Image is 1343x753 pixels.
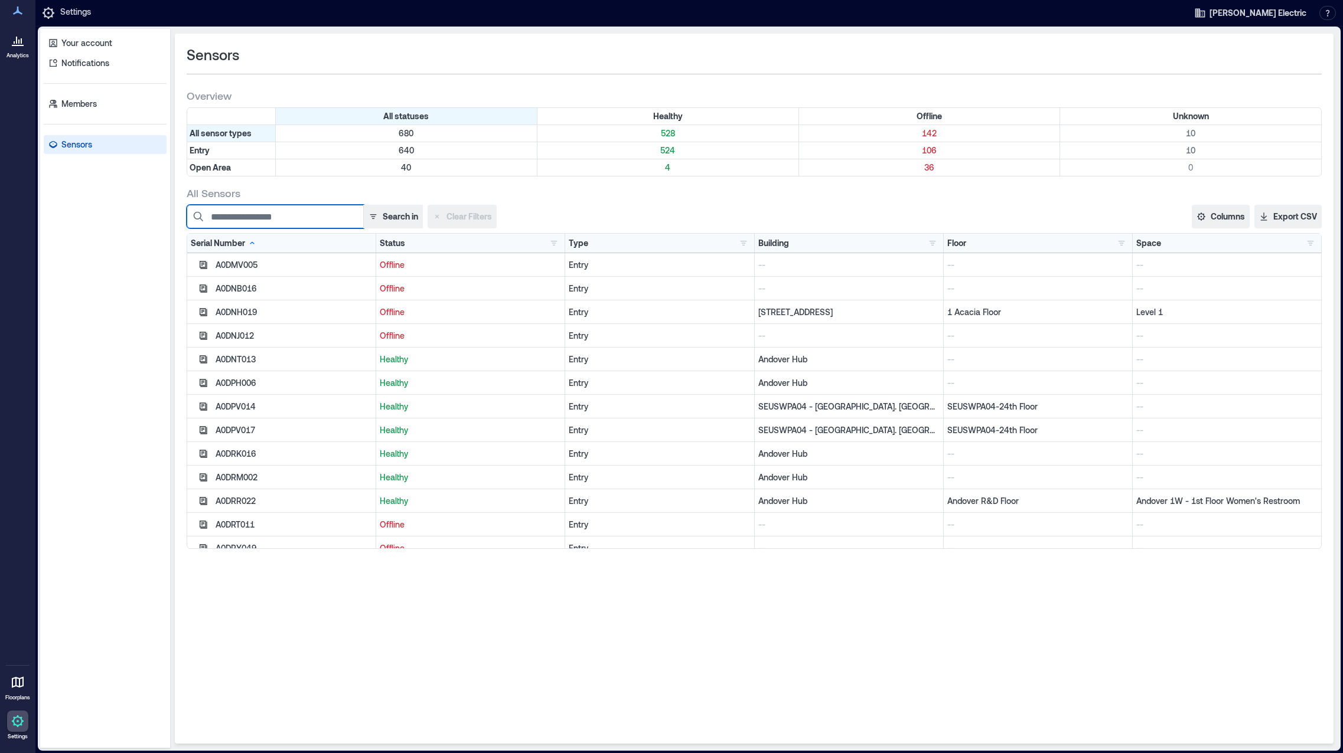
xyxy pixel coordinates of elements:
p: Settings [60,6,91,20]
p: Notifications [61,57,109,69]
p: -- [1136,377,1318,389]
p: Sensors [61,139,92,150]
div: A0DMV005 [216,259,372,271]
p: -- [758,519,940,531]
div: A0DRY049 [216,542,372,554]
p: -- [1136,448,1318,460]
p: Andover Hub [758,353,940,365]
p: Members [61,98,97,110]
p: 10 [1062,145,1319,156]
div: A0DRR022 [216,495,372,507]
p: 528 [540,127,796,139]
p: -- [1136,519,1318,531]
p: -- [947,519,1129,531]
p: -- [758,283,940,294]
div: A0DRM002 [216,472,372,483]
div: Entry [569,377,750,389]
span: [PERSON_NAME] Electric [1210,7,1306,19]
p: SEUSWPA04 - [GEOGRAPHIC_DATA]. [GEOGRAPHIC_DATA] [758,401,940,412]
p: 10 [1062,127,1319,139]
p: Healthy [380,495,561,507]
p: 40 [278,162,534,173]
p: -- [758,330,940,342]
button: Export CSV [1254,205,1322,228]
p: Andover Hub [758,448,940,460]
p: -- [947,448,1129,460]
div: Filter by Type: Entry & Status: Unknown [1060,142,1321,159]
p: SEUSWPA04-24th Floor [947,424,1129,436]
p: Floorplans [5,694,30,701]
p: -- [947,542,1129,554]
p: -- [1136,330,1318,342]
div: Filter by Type: Entry & Status: Offline [799,142,1061,159]
div: Entry [569,306,750,318]
div: A0DNB016 [216,283,372,294]
div: Filter by Type: Open Area & Status: Unknown (0 sensors) [1060,159,1321,176]
div: Entry [569,259,750,271]
div: All sensor types [187,125,276,142]
span: All Sensors [187,186,240,200]
p: -- [1136,283,1318,294]
p: -- [947,377,1129,389]
p: Healthy [380,377,561,389]
p: 1 Acacia Floor [947,306,1129,318]
p: -- [947,472,1129,483]
div: Entry [569,283,750,294]
div: A0DNJ012 [216,330,372,342]
p: SEUSWPA04 - [GEOGRAPHIC_DATA]. [GEOGRAPHIC_DATA] [758,424,940,436]
div: Filter by Status: Offline [799,108,1061,125]
p: -- [758,259,940,271]
p: SEUSWPA04-24th Floor [947,401,1129,412]
div: Entry [569,330,750,342]
p: 4 [540,162,796,173]
p: Offline [380,542,561,554]
p: Andover Hub [758,377,940,389]
button: Search in [363,205,423,228]
p: Healthy [380,401,561,412]
p: 142 [801,127,1058,139]
div: Serial Number [191,237,257,249]
span: Overview [187,89,232,103]
p: Level 1 [1136,306,1318,318]
p: Offline [380,306,561,318]
button: [PERSON_NAME] Electric [1191,4,1310,22]
div: Status [380,237,405,249]
div: Floor [947,237,966,249]
a: Sensors [44,135,167,154]
p: -- [947,259,1129,271]
p: Analytics [6,52,29,59]
div: Filter by Status: Unknown [1060,108,1321,125]
p: Healthy [380,353,561,365]
div: Filter by Type: Open Area [187,159,276,176]
div: Entry [569,519,750,531]
div: A0DRK016 [216,448,372,460]
p: Offline [380,283,561,294]
button: Columns [1192,205,1250,228]
div: Entry [569,448,750,460]
p: -- [947,353,1129,365]
div: Entry [569,495,750,507]
div: A0DPV017 [216,424,372,436]
p: 680 [278,127,534,139]
div: Filter by Type: Entry & Status: Healthy [537,142,799,159]
span: Sensors [187,45,239,64]
div: Entry [569,542,750,554]
a: Notifications [44,54,167,73]
div: A0DPH006 [216,377,372,389]
div: Type [569,237,588,249]
p: 36 [801,162,1058,173]
p: Andover Hub [758,472,940,483]
p: Your account [61,37,112,49]
div: Space [1136,237,1161,249]
div: A0DRT011 [216,519,372,531]
p: Offline [380,330,561,342]
p: Offline [380,519,561,531]
div: All statuses [276,108,537,125]
div: Entry [569,401,750,412]
p: 524 [540,145,796,156]
p: Andover Hub [758,495,940,507]
p: -- [1136,401,1318,412]
div: Entry [569,424,750,436]
p: 640 [278,145,534,156]
p: Andover 1W - 1st Floor Women's Restroom [1136,495,1318,507]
